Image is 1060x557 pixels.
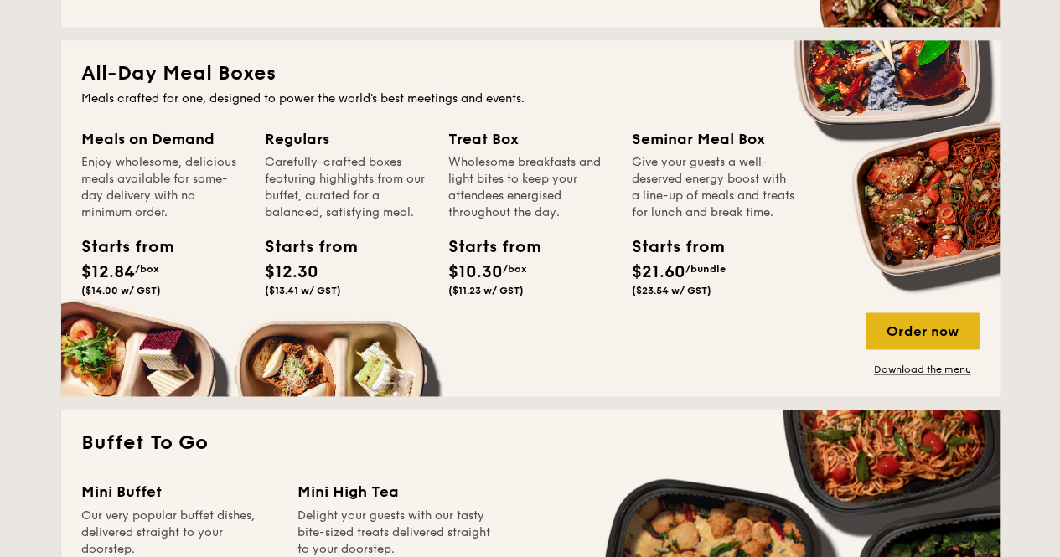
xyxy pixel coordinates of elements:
[503,263,527,275] span: /box
[448,285,524,297] span: ($11.23 w/ GST)
[81,285,161,297] span: ($14.00 w/ GST)
[297,507,494,557] div: Delight your guests with our tasty bite-sized treats delivered straight to your doorstep.
[81,90,980,107] div: Meals crafted for one, designed to power the world's best meetings and events.
[81,60,980,87] h2: All-Day Meal Boxes
[448,235,524,260] div: Starts from
[81,262,135,282] span: $12.84
[448,154,612,221] div: Wholesome breakfasts and light bites to keep your attendees energised throughout the day.
[866,363,980,376] a: Download the menu
[866,312,980,349] div: Order now
[632,235,707,260] div: Starts from
[448,262,503,282] span: $10.30
[81,480,277,503] div: Mini Buffet
[265,262,318,282] span: $12.30
[81,235,157,260] div: Starts from
[81,127,245,151] div: Meals on Demand
[81,154,245,221] div: Enjoy wholesome, delicious meals available for same-day delivery with no minimum order.
[265,285,341,297] span: ($13.41 w/ GST)
[135,263,159,275] span: /box
[685,263,726,275] span: /bundle
[265,127,428,151] div: Regulars
[632,127,795,151] div: Seminar Meal Box
[81,507,277,557] div: Our very popular buffet dishes, delivered straight to your doorstep.
[297,480,494,503] div: Mini High Tea
[632,262,685,282] span: $21.60
[265,235,340,260] div: Starts from
[632,154,795,221] div: Give your guests a well-deserved energy boost with a line-up of meals and treats for lunch and br...
[448,127,612,151] div: Treat Box
[265,154,428,221] div: Carefully-crafted boxes featuring highlights from our buffet, curated for a balanced, satisfying ...
[632,285,711,297] span: ($23.54 w/ GST)
[81,430,980,456] h2: Buffet To Go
